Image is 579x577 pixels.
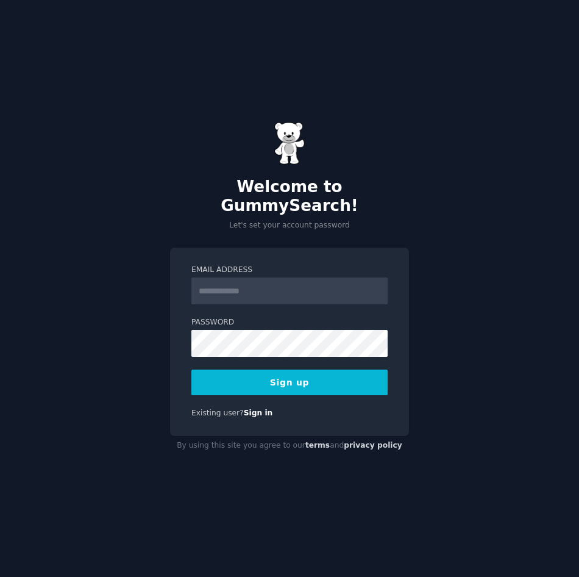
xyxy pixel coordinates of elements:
a: terms [305,441,330,450]
h2: Welcome to GummySearch! [170,177,409,216]
span: Existing user? [191,409,244,417]
p: Let's set your account password [170,220,409,231]
button: Sign up [191,370,388,395]
label: Email Address [191,265,388,276]
a: Sign in [244,409,273,417]
div: By using this site you agree to our and [170,436,409,456]
label: Password [191,317,388,328]
a: privacy policy [344,441,402,450]
img: Gummy Bear [274,122,305,165]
